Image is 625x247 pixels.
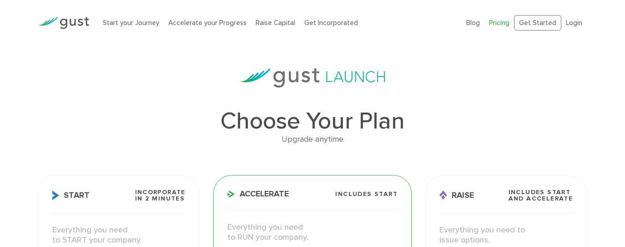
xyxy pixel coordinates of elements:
[514,15,561,31] a: Get Started
[168,19,247,27] a: Accelerate your Progress
[38,17,89,29] img: Gust Logo
[52,190,59,200] img: Start Icon X2
[135,189,186,202] span: Incorporate in 2 Minutes
[38,109,587,133] h1: Choose Your Plan
[509,189,573,202] span: Includes START and ACCELERATE
[489,19,509,27] a: Pricing
[227,190,235,198] img: Accelerate Icon
[240,68,385,87] img: gust-launch-logos.svg
[335,191,398,197] span: Includes START
[439,225,573,246] p: Everything you need to issue options.
[439,190,474,200] span: Raise
[52,225,186,246] p: Everything you need to START your company.
[52,190,90,200] span: Start
[256,19,295,27] a: Raise Capital
[227,190,289,198] span: Accelerate
[38,133,587,146] div: Upgrade anytime
[304,19,358,27] a: Get Incorporated
[439,190,447,200] img: Raise Icon
[227,222,398,243] p: Everything you need to RUN your company.
[566,19,582,27] a: Login
[103,19,159,27] a: Start your Journey
[466,19,480,27] a: Blog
